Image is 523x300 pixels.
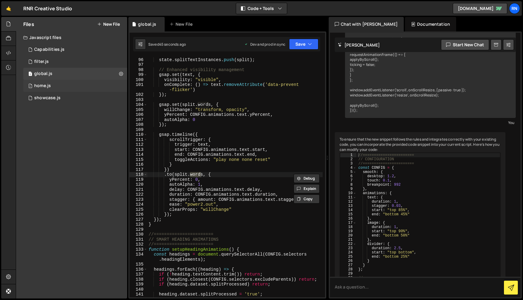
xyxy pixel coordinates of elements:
[294,174,320,183] button: Debug
[340,153,357,157] div: 1
[130,247,147,252] div: 133
[169,21,195,27] div: New File
[340,208,357,212] div: 14
[97,22,120,27] button: New File
[130,262,147,267] div: 135
[34,71,52,77] div: global.js
[340,200,357,204] div: 12
[130,207,147,212] div: 125
[509,3,520,14] a: RN
[453,3,507,14] a: [DOMAIN_NAME]
[340,157,357,161] div: 2
[130,107,147,112] div: 105
[340,263,357,267] div: 27
[340,212,357,217] div: 15
[405,17,456,31] div: Documentation
[34,47,64,52] div: Capabilities.js
[130,177,147,182] div: 119
[340,195,357,200] div: 11
[130,117,147,122] div: 107
[28,84,32,89] span: 1
[340,161,357,166] div: 3
[159,42,186,47] div: 45 seconds ago
[340,221,357,225] div: 17
[130,227,147,232] div: 129
[138,21,156,27] div: global.js
[294,194,320,204] button: Copy
[340,255,357,259] div: 25
[130,147,147,152] div: 113
[294,184,320,193] button: Explain
[130,132,147,137] div: 110
[340,217,357,221] div: 16
[16,31,127,44] div: Javascript files
[130,122,147,127] div: 108
[23,5,72,12] div: RNR Creative Studio
[23,21,34,28] h2: Files
[130,197,147,202] div: 123
[130,187,147,192] div: 121
[23,68,127,80] div: 2785/4729.js
[130,272,147,277] div: 137
[130,282,147,287] div: 139
[130,127,147,132] div: 109
[130,222,147,227] div: 128
[130,237,147,242] div: 131
[340,170,357,174] div: 5
[34,83,51,89] div: home.js
[130,252,147,262] div: 134
[130,97,147,103] div: 103
[130,267,147,272] div: 136
[340,204,357,208] div: 13
[441,39,489,50] button: Start new chat
[130,77,147,83] div: 100
[340,225,357,229] div: 18
[148,42,186,47] div: Saved
[130,102,147,107] div: 104
[244,42,285,47] div: Dev and prod in sync
[340,267,357,272] div: 28
[340,233,357,238] div: 20
[340,229,357,233] div: 19
[130,162,147,167] div: 116
[130,92,147,97] div: 102
[340,187,357,191] div: 9
[1,1,16,16] a: 🤙
[340,238,357,242] div: 21
[130,232,147,237] div: 130
[130,172,147,177] div: 118
[340,174,357,178] div: 6
[338,42,380,48] h2: [PERSON_NAME]
[23,56,127,68] div: 2785/35735.js
[340,183,357,187] div: 8
[28,72,32,77] span: 1
[130,72,147,77] div: 99
[236,3,287,14] button: Code + Tools
[340,178,357,183] div: 7
[130,67,147,73] div: 98
[130,167,147,172] div: 117
[329,17,404,31] div: Chat with [PERSON_NAME]
[130,152,147,157] div: 114
[34,59,49,64] div: filter.js
[340,272,357,276] div: 29
[130,287,147,292] div: 140
[130,62,147,67] div: 97
[130,112,147,117] div: 106
[289,39,318,50] button: Save
[340,246,357,250] div: 23
[340,259,357,263] div: 26
[130,202,147,207] div: 124
[130,292,147,297] div: 141
[130,182,147,187] div: 120
[340,250,357,255] div: 24
[340,191,357,195] div: 10
[130,137,147,142] div: 111
[130,82,147,92] div: 101
[130,142,147,147] div: 112
[347,119,514,126] div: You
[340,166,357,170] div: 4
[130,192,147,197] div: 122
[130,212,147,217] div: 126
